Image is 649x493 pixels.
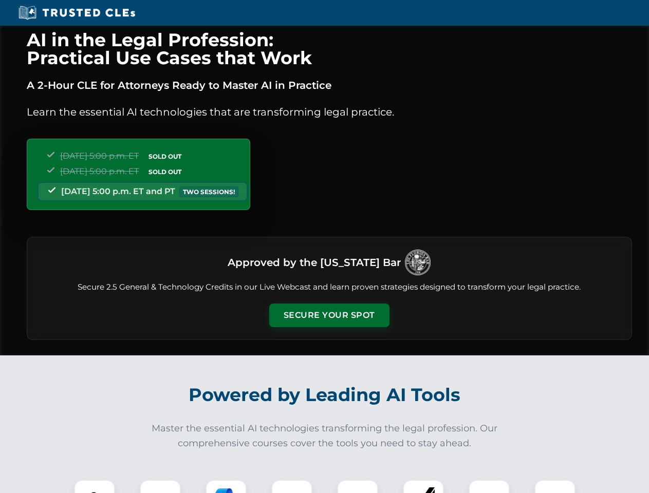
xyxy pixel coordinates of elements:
p: Secure 2.5 General & Technology Credits in our Live Webcast and learn proven strategies designed ... [40,281,619,293]
span: [DATE] 5:00 p.m. ET [60,166,139,176]
button: Secure Your Spot [269,304,390,327]
span: SOLD OUT [145,166,185,177]
h3: Approved by the [US_STATE] Bar [228,253,401,272]
h2: Powered by Leading AI Tools [40,377,609,413]
span: [DATE] 5:00 p.m. ET [60,151,139,161]
img: Logo [405,250,431,275]
p: A 2-Hour CLE for Attorneys Ready to Master AI in Practice [27,77,632,93]
p: Learn the essential AI technologies that are transforming legal practice. [27,104,632,120]
p: Master the essential AI technologies transforming the legal profession. Our comprehensive courses... [145,421,505,451]
img: Trusted CLEs [15,5,138,21]
h1: AI in the Legal Profession: Practical Use Cases that Work [27,31,632,67]
span: SOLD OUT [145,151,185,162]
